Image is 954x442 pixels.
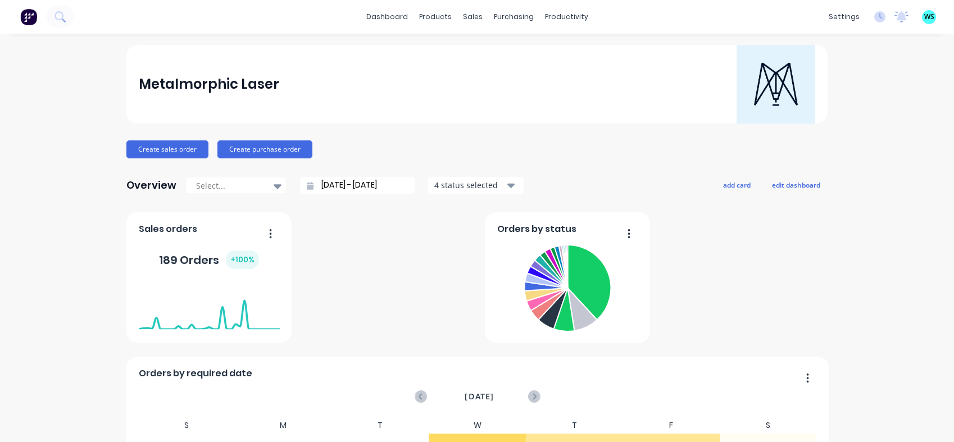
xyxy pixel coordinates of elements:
div: purchasing [488,8,539,25]
img: Factory [20,8,37,25]
span: Sales orders [139,222,197,236]
div: 4 status selected [434,179,505,191]
div: W [429,417,526,434]
button: add card [716,177,758,192]
span: [DATE] [465,390,494,403]
div: 189 Orders [159,250,259,269]
div: T [526,417,623,434]
span: WS [924,12,934,22]
img: Metalmorphic Laser [737,45,815,124]
div: + 100 % [226,250,259,269]
button: Create sales order [126,140,208,158]
button: Create purchase order [217,140,312,158]
button: edit dashboard [765,177,828,192]
button: 4 status selected [428,177,524,194]
div: M [235,417,332,434]
div: S [720,417,817,434]
div: T [332,417,429,434]
div: Overview [126,174,176,197]
div: F [623,417,720,434]
div: settings [823,8,865,25]
div: S [138,417,235,434]
div: productivity [539,8,594,25]
div: products [414,8,457,25]
div: Metalmorphic Laser [139,73,279,95]
span: Orders by status [497,222,576,236]
div: sales [457,8,488,25]
a: dashboard [361,8,414,25]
